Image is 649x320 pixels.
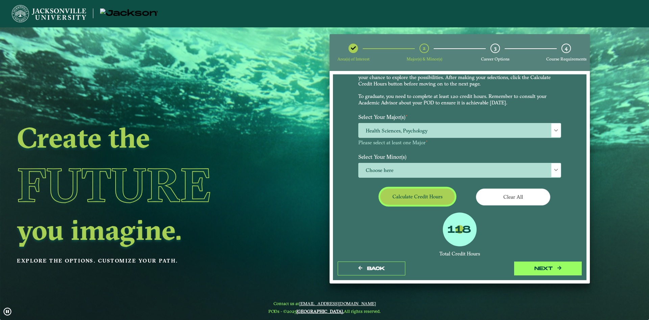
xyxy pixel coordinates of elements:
[100,8,158,19] img: Jacksonville University logo
[17,256,275,266] p: Explore the options. Customize your path.
[514,262,582,275] button: next
[448,224,471,237] label: 118
[12,5,86,22] img: Jacksonville University logo
[17,216,275,244] h2: you imagine.
[17,123,275,152] h2: Create the
[405,113,408,118] sup: ⋆
[17,154,275,216] h1: Future
[337,56,369,61] span: Area(s) of Interest
[296,309,344,314] a: [GEOGRAPHIC_DATA].
[358,140,561,146] p: Please select at least one Major
[353,111,566,123] label: Select Your Major(s)
[268,309,381,314] span: PODs - ©2025 All rights reserved.
[268,301,381,306] span: Contact us at
[359,123,561,138] span: Health Sciences, Psychology
[407,56,442,61] span: Major(s) & Minor(s)
[367,266,385,271] span: Back
[359,163,561,178] span: Choose here
[299,301,376,306] a: [EMAIL_ADDRESS][DOMAIN_NAME]
[494,45,497,51] span: 3
[423,45,426,51] span: 2
[338,262,405,275] button: Back
[358,251,561,257] div: Total Credit Hours
[426,139,428,143] sup: ⋆
[481,56,509,61] span: Career Options
[565,45,568,51] span: 4
[353,150,566,163] label: Select Your Minor(s)
[380,189,455,204] button: Calculate credit hours
[358,68,561,106] p: Choose your major(s) and minor(s) in the dropdown windows below to create a POD. This is your cha...
[546,56,586,61] span: Course Requirements
[476,189,550,205] button: Clear All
